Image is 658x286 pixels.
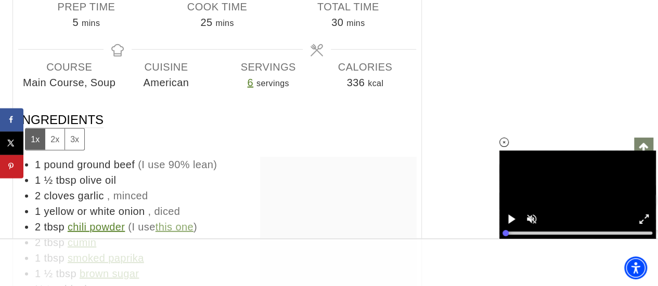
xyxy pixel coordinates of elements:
span: , diced [148,206,180,217]
span: 336 [347,77,365,88]
div: Accessibility Menu [624,256,647,279]
span: 2 [35,237,41,248]
span: Calories [317,59,414,75]
span: mins [346,19,365,28]
div: By [5,115,42,122]
span: , minced [107,190,148,201]
span: 1 ½ [35,174,53,186]
img: Ad Choices [121,1,130,9]
span: kcal [368,79,383,88]
button: Adjust servings by 1x [25,129,45,150]
a: PNC IAM [13,115,42,123]
span: Servings [220,59,317,75]
a: Scroll to top [634,138,653,156]
span: servings [256,79,289,88]
button: Adjust servings by 3x [64,129,84,150]
span: (I use 90% lean) [138,159,217,170]
span: tbsp [56,174,76,186]
span: 1 [35,159,41,170]
span: Course [21,59,118,75]
span: Main Course, Soup [21,75,118,90]
span: (I use ) [128,221,197,233]
span: 2 [35,221,41,233]
span: 1 [35,206,41,217]
span: 30 [331,17,343,28]
a: this one [156,221,193,233]
iframe: Advertisement [140,239,519,286]
a: chili powder [68,221,125,233]
span: olive oil [80,174,116,186]
span: tbsp [44,237,64,248]
span: 2 [35,190,41,201]
button: Adjust servings by 2x [45,129,64,150]
a: Adjust recipe servings [247,77,253,88]
span: cloves [44,190,75,201]
a: cumin [68,237,96,248]
a: Control Healthcare Costs with Captive Insurance [5,90,115,110]
span: ground beef [77,159,135,170]
span: mins [82,19,100,28]
span: 25 [200,17,212,28]
span: garlic [78,190,104,201]
span: tbsp [44,221,64,233]
span: 5 [72,17,79,28]
span: yellow or white onion [44,206,145,217]
span: mins [215,19,234,28]
a: Philanthropic Giving: Headwinds and Tailwinds [5,90,125,110]
span: American [118,75,214,90]
span: Ingredients [18,112,104,151]
span: pound [44,159,74,170]
span: Cuisine [118,59,214,75]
